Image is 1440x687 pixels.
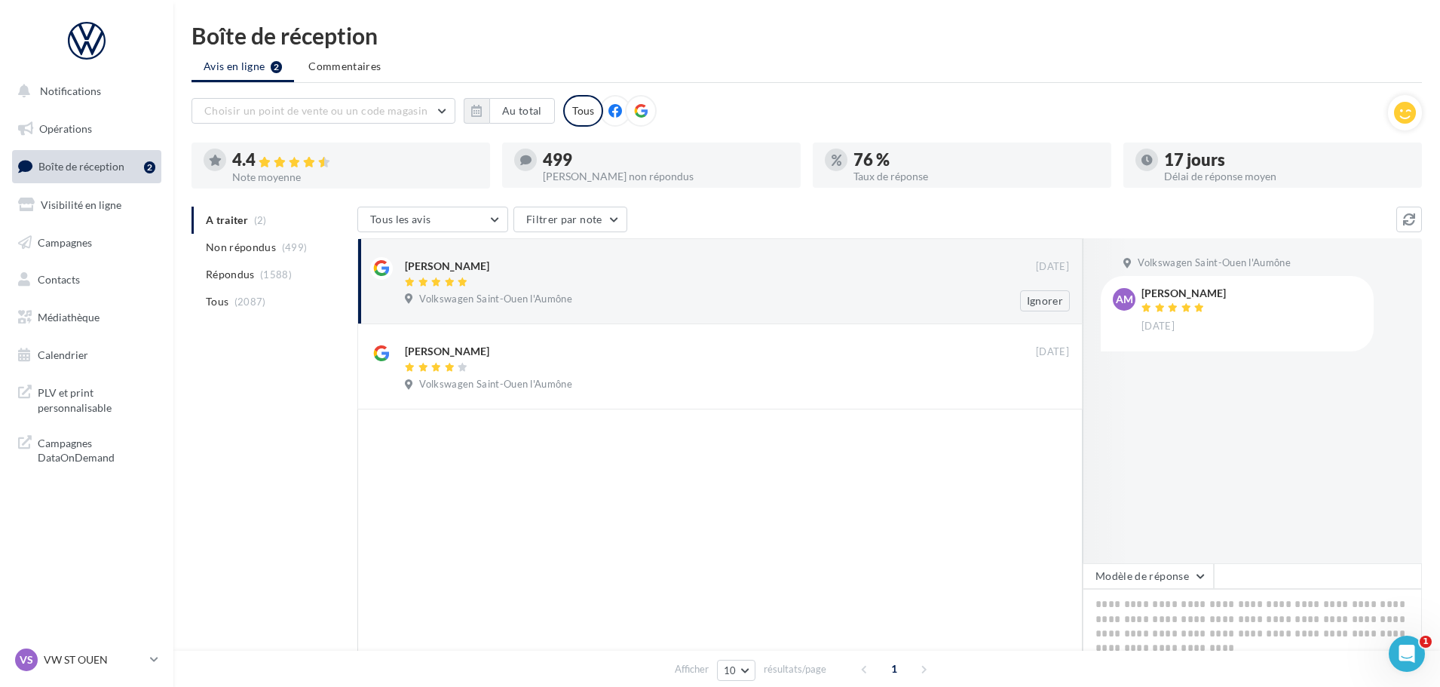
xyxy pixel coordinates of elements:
span: Non répondus [206,240,276,255]
span: [DATE] [1036,345,1069,359]
span: AM [1116,292,1133,307]
span: (2087) [234,296,266,308]
span: Campagnes DataOnDemand [38,433,155,465]
a: PLV et print personnalisable [9,376,164,421]
span: Notifications [40,84,101,97]
button: 10 [717,660,755,681]
a: Opérations [9,113,164,145]
span: Tous les avis [370,213,431,225]
button: Notifications [9,75,158,107]
a: Campagnes [9,227,164,259]
div: [PERSON_NAME] [1141,288,1226,299]
span: Commentaires [308,59,381,74]
button: Au total [464,98,555,124]
span: [DATE] [1036,260,1069,274]
div: 2 [144,161,155,173]
span: Opérations [39,122,92,135]
div: Délai de réponse moyen [1164,171,1410,182]
span: Volkswagen Saint-Ouen l'Aumône [1138,256,1291,270]
span: résultats/page [764,662,826,676]
div: Tous [563,95,603,127]
span: Campagnes [38,235,92,248]
div: Note moyenne [232,172,478,182]
button: Filtrer par note [513,207,627,232]
div: 76 % [853,152,1099,168]
span: Visibilité en ligne [41,198,121,211]
span: [DATE] [1141,320,1175,333]
iframe: Intercom live chat [1389,636,1425,672]
a: Contacts [9,264,164,296]
span: Calendrier [38,348,88,361]
span: Afficher [675,662,709,676]
span: Volkswagen Saint-Ouen l'Aumône [419,378,572,391]
button: Tous les avis [357,207,508,232]
span: Contacts [38,273,80,286]
span: 1 [1420,636,1432,648]
div: [PERSON_NAME] non répondus [543,171,789,182]
div: Taux de réponse [853,171,1099,182]
button: Ignorer [1020,290,1070,311]
a: Visibilité en ligne [9,189,164,221]
span: 10 [724,664,737,676]
div: Boîte de réception [191,24,1422,47]
a: Campagnes DataOnDemand [9,427,164,471]
span: VS [20,652,33,667]
div: 499 [543,152,789,168]
span: Volkswagen Saint-Ouen l'Aumône [419,293,572,306]
p: VW ST OUEN [44,652,144,667]
span: Choisir un point de vente ou un code magasin [204,104,427,117]
span: (1588) [260,268,292,281]
a: VS VW ST OUEN [12,646,161,674]
div: [PERSON_NAME] [405,344,489,359]
div: [PERSON_NAME] [405,259,489,274]
button: Choisir un point de vente ou un code magasin [191,98,455,124]
button: Au total [489,98,555,124]
button: Modèle de réponse [1083,563,1214,589]
a: Boîte de réception2 [9,150,164,182]
span: 1 [882,657,906,681]
div: 17 jours [1164,152,1410,168]
span: PLV et print personnalisable [38,382,155,415]
span: (499) [282,241,308,253]
div: 4.4 [232,152,478,169]
span: Boîte de réception [38,160,124,173]
span: Tous [206,294,228,309]
span: Médiathèque [38,311,100,324]
span: Répondus [206,267,255,282]
a: Calendrier [9,339,164,371]
a: Médiathèque [9,302,164,333]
